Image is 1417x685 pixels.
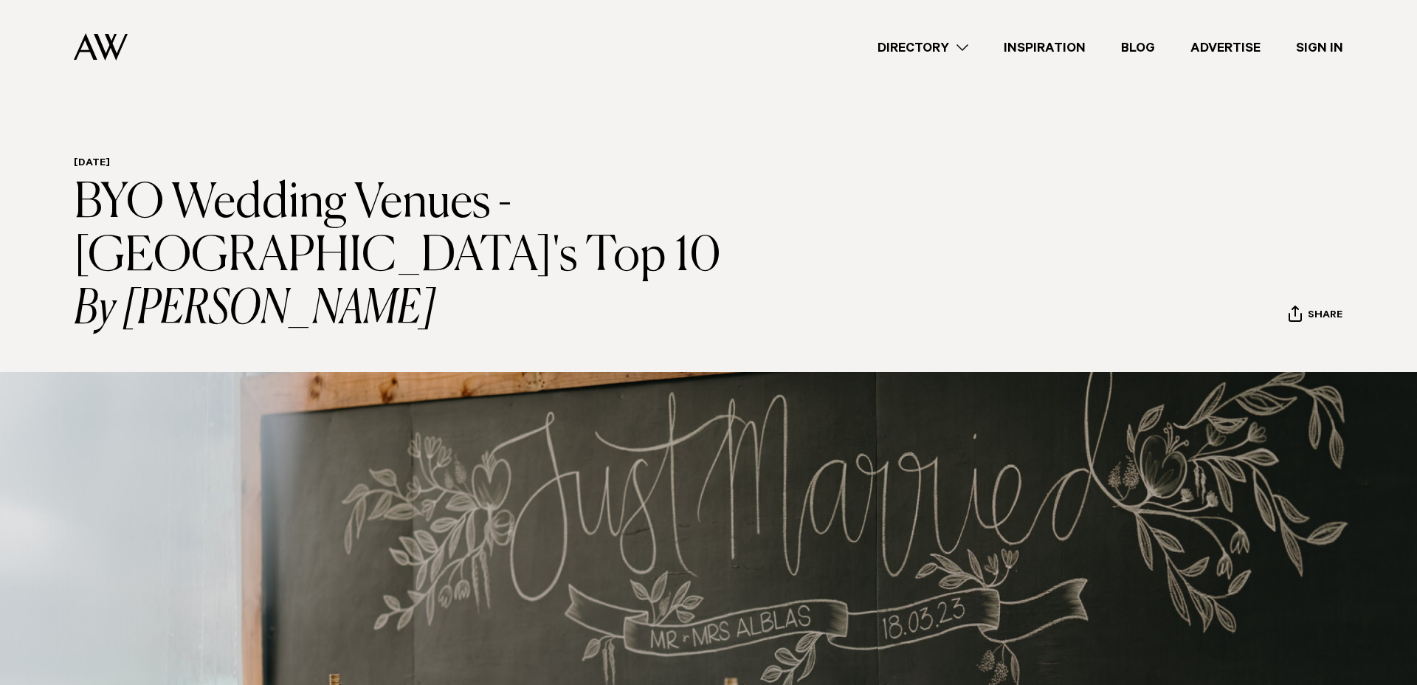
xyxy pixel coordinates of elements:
[74,157,756,171] h6: [DATE]
[74,33,128,61] img: Auckland Weddings Logo
[1308,309,1342,323] span: Share
[1278,38,1361,58] a: Sign In
[1288,305,1343,327] button: Share
[860,38,986,58] a: Directory
[986,38,1103,58] a: Inspiration
[74,283,756,337] i: By [PERSON_NAME]
[1103,38,1173,58] a: Blog
[1173,38,1278,58] a: Advertise
[74,177,756,337] h1: BYO Wedding Venues - [GEOGRAPHIC_DATA]'s Top 10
